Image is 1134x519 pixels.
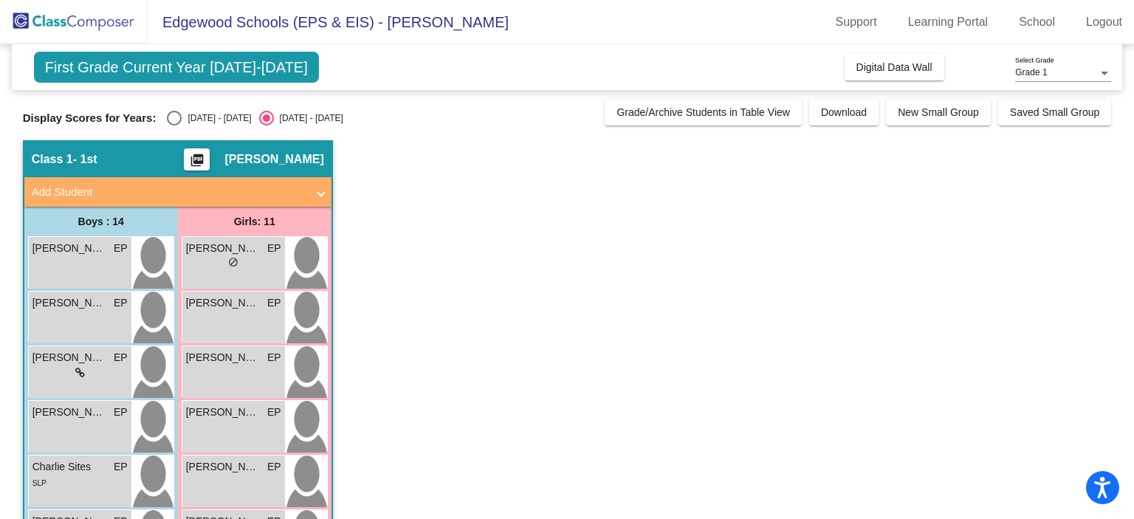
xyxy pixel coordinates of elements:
span: EP [114,241,128,256]
mat-panel-title: Add Student [32,184,306,201]
button: New Small Group [886,99,991,126]
a: Support [824,10,889,34]
span: Grade/Archive Students in Table View [616,106,790,118]
mat-icon: picture_as_pdf [188,153,206,173]
a: School [1007,10,1067,34]
span: [PERSON_NAME] [186,459,260,475]
button: Saved Small Group [998,99,1111,126]
a: Learning Portal [896,10,1000,34]
span: [PERSON_NAME] [32,350,106,365]
div: Girls: 11 [178,207,331,236]
span: [PERSON_NAME] [224,152,323,167]
span: EP [267,295,281,311]
span: SLP [32,479,47,487]
span: Display Scores for Years: [23,111,157,125]
span: Download [821,106,867,118]
button: Grade/Archive Students in Table View [605,99,802,126]
span: Class 1 [32,152,73,167]
span: Charlie Sites [32,459,106,475]
button: Print Students Details [184,148,210,171]
span: [PERSON_NAME] [186,295,260,311]
mat-radio-group: Select an option [167,111,343,126]
span: Saved Small Group [1010,106,1099,118]
span: EP [267,241,281,256]
span: EP [267,350,281,365]
mat-expansion-panel-header: Add Student [24,177,331,207]
span: - 1st [73,152,97,167]
span: EP [267,405,281,420]
div: [DATE] - [DATE] [182,111,251,125]
a: Logout [1074,10,1134,34]
span: EP [114,459,128,475]
span: New Small Group [898,106,979,118]
span: EP [114,405,128,420]
span: First Grade Current Year [DATE]-[DATE] [34,52,319,83]
span: Grade 1 [1015,67,1047,78]
span: EP [267,459,281,475]
span: [PERSON_NAME] [186,405,260,420]
span: [PERSON_NAME] [32,405,106,420]
div: Boys : 14 [24,207,178,236]
span: EP [114,295,128,311]
span: [PERSON_NAME] [186,350,260,365]
span: Edgewood Schools (EPS & EIS) - [PERSON_NAME] [148,10,509,34]
span: [PERSON_NAME] [186,241,260,256]
button: Download [809,99,879,126]
span: Digital Data Wall [856,61,932,73]
span: EP [114,350,128,365]
div: [DATE] - [DATE] [274,111,343,125]
button: Digital Data Wall [845,54,944,80]
span: [PERSON_NAME] [32,295,106,311]
span: [PERSON_NAME] [32,241,106,256]
span: do_not_disturb_alt [228,257,238,267]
